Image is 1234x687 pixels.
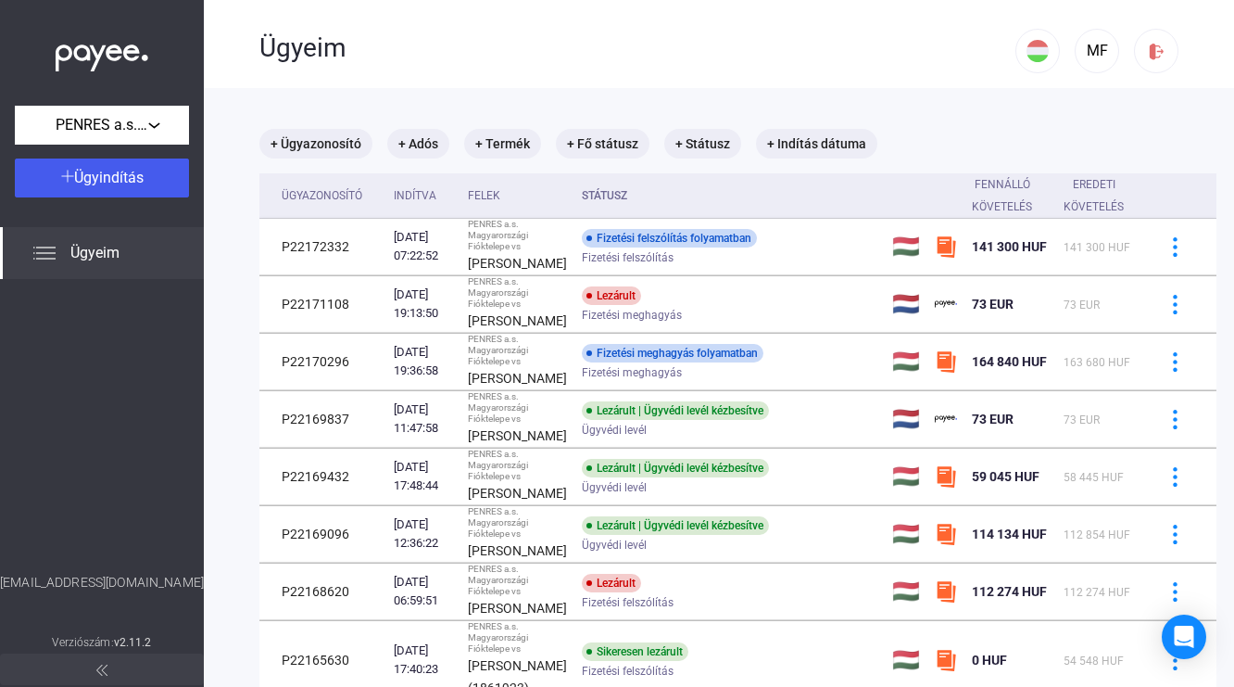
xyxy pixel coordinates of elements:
[56,114,148,136] span: PENRES a.s. Magyarországi Fióktelepe
[468,184,500,207] div: Felek
[468,371,567,386] strong: [PERSON_NAME]
[1075,29,1119,73] button: MF
[972,173,1032,218] div: Fennálló követelés
[1165,525,1185,544] img: more-blue
[468,621,567,655] div: PENRES a.s. Magyarországi Fióktelepe vs
[972,527,1047,541] span: 114 134 HUF
[1155,227,1194,266] button: more-blue
[259,334,386,390] td: P22170296
[468,334,567,367] div: PENRES a.s. Magyarországi Fióktelepe vs
[1165,582,1185,602] img: more-blue
[114,636,152,649] strong: v2.11.2
[972,469,1039,484] span: 59 045 HUF
[33,242,56,264] img: list.svg
[1147,42,1166,61] img: logout-red
[468,506,567,540] div: PENRES a.s. Magyarországi Fióktelepe vs
[1081,40,1113,62] div: MF
[1134,29,1178,73] button: logout-red
[96,665,107,676] img: arrow-double-left-grey.svg
[70,242,120,264] span: Ügyeim
[468,601,567,616] strong: [PERSON_NAME]
[556,129,649,159] mat-chip: + Fő státusz
[394,401,453,438] div: [DATE] 11:47:58
[972,354,1047,369] span: 164 840 HUF
[282,184,362,207] div: Ügyazonosító
[468,564,567,597] div: PENRES a.s. Magyarországi Fióktelepe vs
[259,219,386,275] td: P22172332
[387,129,449,159] mat-chip: + Adós
[756,129,877,159] mat-chip: + Indítás dátuma
[582,401,769,420] div: Lezárult | Ügyvédi levél kézbesítve
[1155,641,1194,680] button: more-blue
[582,419,647,441] span: Ügyvédi levél
[394,642,453,679] div: [DATE] 17:40:23
[468,486,567,501] strong: [PERSON_NAME]
[1155,285,1194,324] button: more-blue
[972,653,1007,668] span: 0 HUF
[1162,615,1206,659] div: Open Intercom Messenger
[1165,651,1185,670] img: more-blue
[885,334,927,390] td: 🇭🇺
[1165,295,1185,314] img: more-blue
[1064,586,1130,599] span: 112 274 HUF
[394,458,453,495] div: [DATE] 17:48:44
[582,362,682,384] span: Fizetési meghagyás
[972,412,1014,426] span: 73 EUR
[1165,410,1185,429] img: more-blue
[1064,241,1130,254] span: 141 300 HUF
[582,660,674,682] span: Fizetési felszólítás
[664,129,741,159] mat-chip: + Státusz
[468,256,567,271] strong: [PERSON_NAME]
[885,564,927,620] td: 🇭🇺
[582,229,757,248] div: Fizetési felszólítás folyamatban
[582,574,641,592] div: Lezárult
[468,219,567,252] div: PENRES a.s. Magyarországi Fióktelepe vs
[15,159,189,197] button: Ügyindítás
[1064,299,1100,312] span: 73 EUR
[394,515,453,553] div: [DATE] 12:36:22
[468,276,567,310] div: PENRES a.s. Magyarországi Fióktelepe vs
[582,592,674,614] span: Fizetési felszólítás
[972,173,1049,218] div: Fennálló követelés
[972,297,1014,312] span: 73 EUR
[582,477,647,499] span: Ügyvédi levél
[468,184,567,207] div: Felek
[1155,400,1194,439] button: more-blue
[1064,413,1100,426] span: 73 EUR
[935,465,957,488] img: szamlazzhu-mini
[259,449,386,505] td: P22169432
[935,235,957,258] img: szamlazzhu-mini
[1165,237,1185,257] img: more-blue
[582,534,647,556] span: Ügyvédi levél
[74,169,144,186] span: Ügyindítás
[1155,515,1194,553] button: more-blue
[935,350,957,373] img: szamlazzhu-mini
[394,343,453,380] div: [DATE] 19:36:58
[468,449,567,482] div: PENRES a.s. Magyarországi Fióktelepe vs
[582,516,769,535] div: Lezárult | Ügyvédi levél kézbesítve
[935,523,957,545] img: szamlazzhu-mini
[468,428,567,443] strong: [PERSON_NAME]
[1155,572,1194,611] button: more-blue
[259,506,386,563] td: P22169096
[1064,173,1124,218] div: Eredeti követelés
[56,34,148,72] img: white-payee-white-dot.svg
[259,129,372,159] mat-chip: + Ügyazonosító
[61,170,74,183] img: plus-white.svg
[468,313,567,328] strong: [PERSON_NAME]
[972,584,1047,599] span: 112 274 HUF
[1064,528,1130,541] span: 112 854 HUF
[935,649,957,671] img: szamlazzhu-mini
[574,173,885,219] th: Státusz
[1064,173,1140,218] div: Eredeti követelés
[885,506,927,563] td: 🇭🇺
[259,276,386,333] td: P22171108
[582,304,682,326] span: Fizetési meghagyás
[1026,40,1049,62] img: HU
[582,344,763,363] div: Fizetési meghagyás folyamatban
[394,184,453,207] div: Indítva
[394,573,453,610] div: [DATE] 06:59:51
[259,32,1015,64] div: Ügyeim
[935,580,957,603] img: szamlazzhu-mini
[1165,467,1185,487] img: more-blue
